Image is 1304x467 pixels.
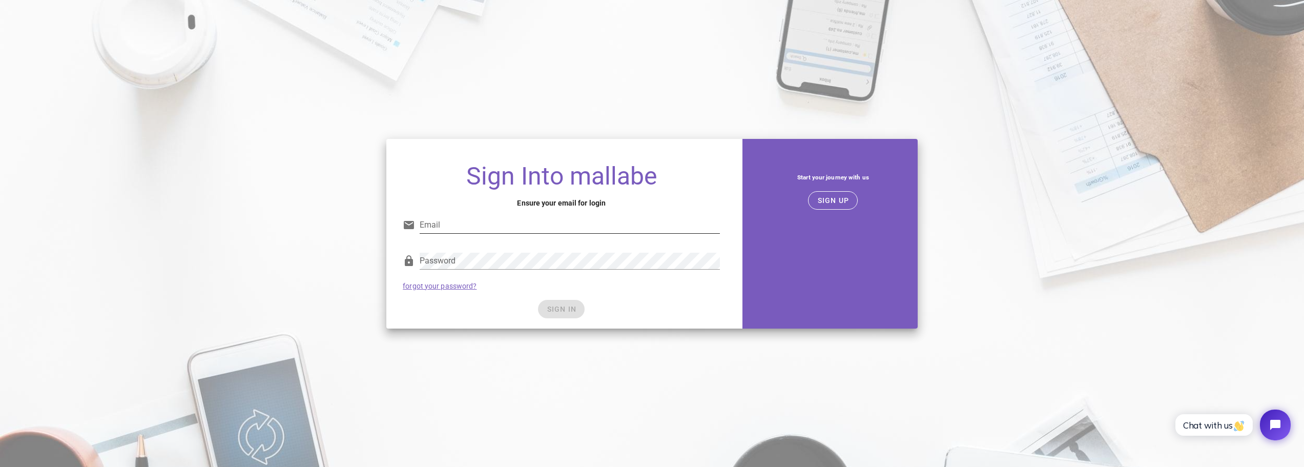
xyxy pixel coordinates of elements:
button: SIGN UP [808,191,858,210]
span: SIGN UP [817,196,849,205]
iframe: Tidio Chat [1164,401,1299,449]
h4: Ensure your email for login [403,197,720,209]
a: forgot your password? [403,282,477,290]
h5: Start your journey with us [757,172,909,183]
h1: Sign Into mallabe [403,164,720,189]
